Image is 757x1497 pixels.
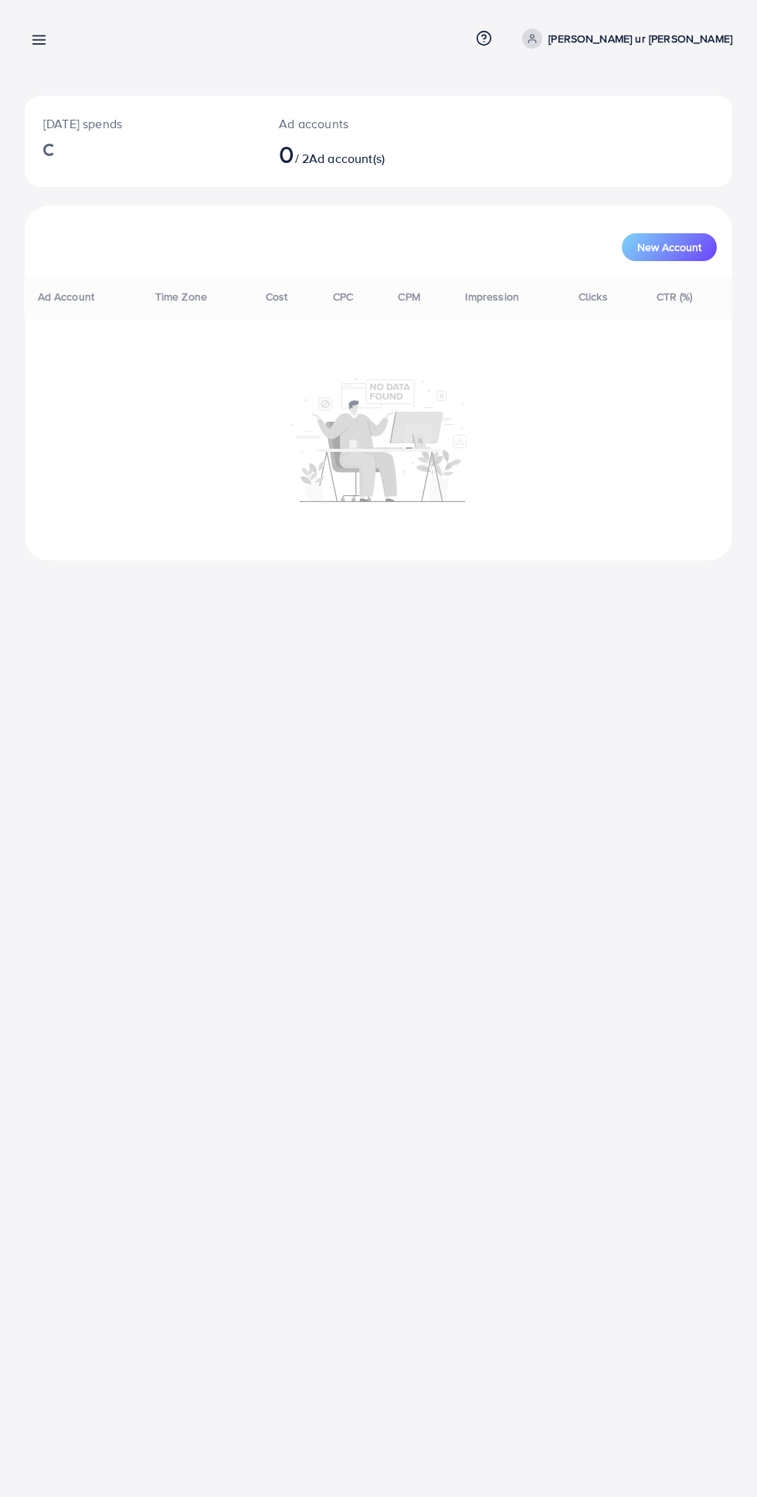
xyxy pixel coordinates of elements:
h2: / 2 [279,139,419,168]
span: 0 [279,136,294,171]
span: New Account [637,242,701,253]
span: Ad account(s) [309,150,385,167]
p: [DATE] spends [43,114,242,133]
p: [PERSON_NAME] ur [PERSON_NAME] [548,29,732,48]
p: Ad accounts [279,114,419,133]
a: [PERSON_NAME] ur [PERSON_NAME] [516,29,732,49]
button: New Account [622,233,717,261]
